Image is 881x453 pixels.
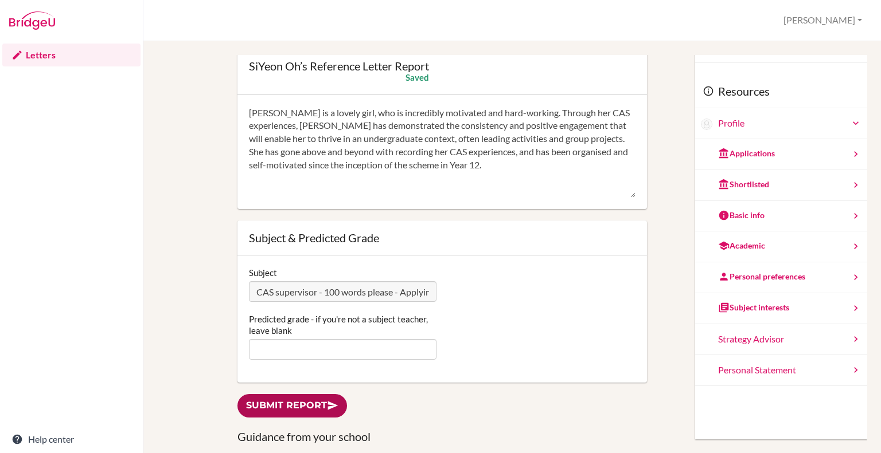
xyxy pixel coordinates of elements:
[249,107,636,198] textarea: [PERSON_NAME] is a lovely girl, who is incredibly motivated and
[718,117,861,130] a: Profile
[2,44,141,66] a: Letters
[695,231,867,262] a: Academic
[718,179,769,190] div: Shortlisted
[695,139,867,170] a: Applications
[695,355,867,386] a: Personal Statement
[695,170,867,201] a: Shortlisted
[718,240,765,251] div: Academic
[695,74,867,109] div: Resources
[249,60,429,72] div: SiYeon Oh’s Reference Letter Report
[406,72,429,83] div: Saved
[249,232,636,243] div: Subject & Predicted Grade
[718,210,765,221] div: Basic info
[249,313,436,336] label: Predicted grade - if you're not a subject teacher, leave blank
[718,271,805,282] div: Personal preferences
[2,428,141,451] a: Help center
[237,394,347,417] a: Submit report
[718,302,789,313] div: Subject interests
[701,119,712,130] img: SiYeon Oh
[237,429,647,444] h3: Guidance from your school
[9,11,55,30] img: Bridge-U
[695,293,867,324] a: Subject interests
[695,262,867,293] a: Personal preferences
[778,10,867,31] button: [PERSON_NAME]
[695,324,867,355] a: Strategy Advisor
[718,148,775,159] div: Applications
[249,267,277,278] label: Subject
[695,201,867,232] a: Basic info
